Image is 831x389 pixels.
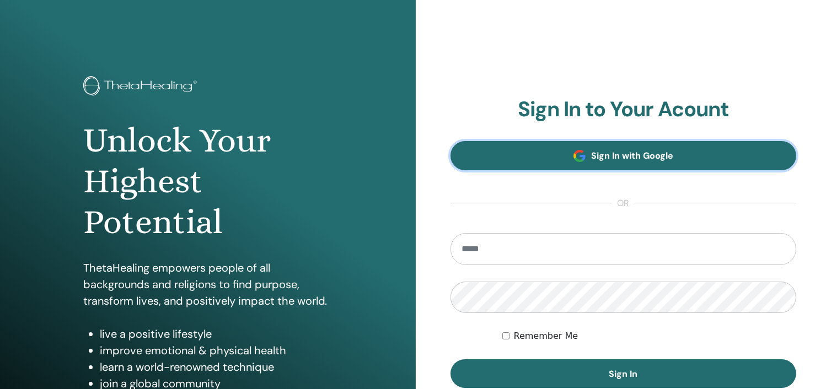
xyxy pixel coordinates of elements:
[100,342,333,359] li: improve emotional & physical health
[100,326,333,342] li: live a positive lifestyle
[591,150,673,161] span: Sign In with Google
[612,197,635,210] span: or
[451,141,797,170] a: Sign In with Google
[100,359,333,375] li: learn a world-renowned technique
[502,329,796,343] div: Keep me authenticated indefinitely or until I manually logout
[451,359,797,388] button: Sign In
[451,97,797,122] h2: Sign In to Your Acount
[83,260,333,309] p: ThetaHealing empowers people of all backgrounds and religions to find purpose, transform lives, a...
[514,329,578,343] label: Remember Me
[609,368,637,380] span: Sign In
[83,120,333,243] h1: Unlock Your Highest Potential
